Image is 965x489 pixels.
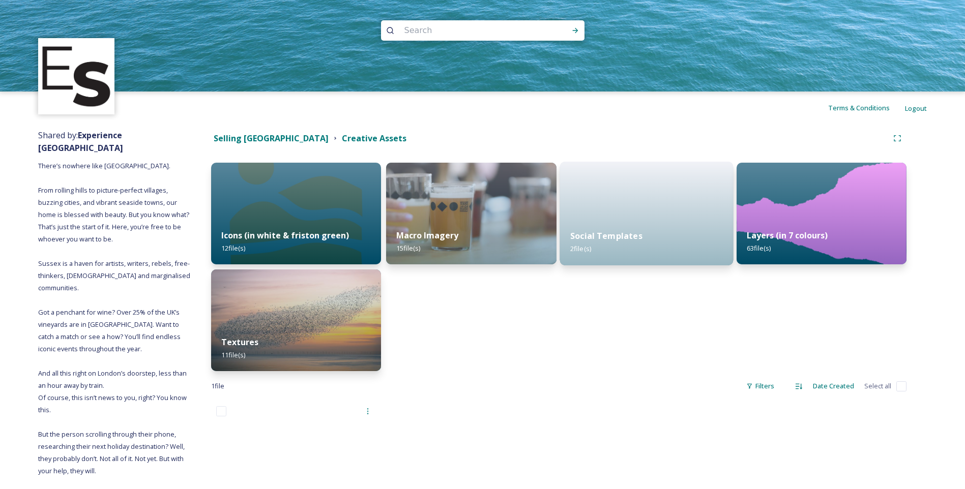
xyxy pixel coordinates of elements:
[560,162,733,291] iframe: msdoc-iframe
[214,133,329,144] strong: Selling [GEOGRAPHIC_DATA]
[40,40,113,113] img: WSCC%20ES%20Socials%20Icon%20-%20Secondary%20-%20Black.jpg
[38,130,123,154] strong: Experience [GEOGRAPHIC_DATA]
[38,130,123,154] span: Shared by:
[221,350,245,359] span: 11 file(s)
[570,230,642,241] strong: Social Templates
[221,337,258,348] strong: Textures
[386,163,556,264] img: dca8d725-a8e0-4813-80b5-6857509a58f2.jpg
[737,163,906,264] img: 96f2b46f-f0dd-4189-ba4d-3def8a5ae0be.jpg
[747,243,771,253] span: 63 file(s)
[808,376,859,396] div: Date Created
[221,243,245,253] span: 12 file(s)
[342,133,406,144] strong: Creative Assets
[828,103,890,112] span: Terms & Conditions
[570,244,591,253] span: 2 file(s)
[396,243,420,253] span: 15 file(s)
[211,381,224,391] span: 1 file
[396,230,458,241] strong: Macro Imagery
[221,230,349,241] strong: Icons (in white & friston green)
[211,163,381,264] img: c5d6210a-cfa0-4ddd-99b5-e64a0fd7e099.jpg
[864,381,891,391] span: Select all
[747,230,828,241] strong: Layers (in 7 colours)
[905,104,927,113] span: Logout
[399,19,539,42] input: Search
[741,376,779,396] div: Filters
[211,269,381,371] img: 3dd28acd-efdf-4ec0-a216-71807d9bd83e.jpg
[828,102,905,114] a: Terms & Conditions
